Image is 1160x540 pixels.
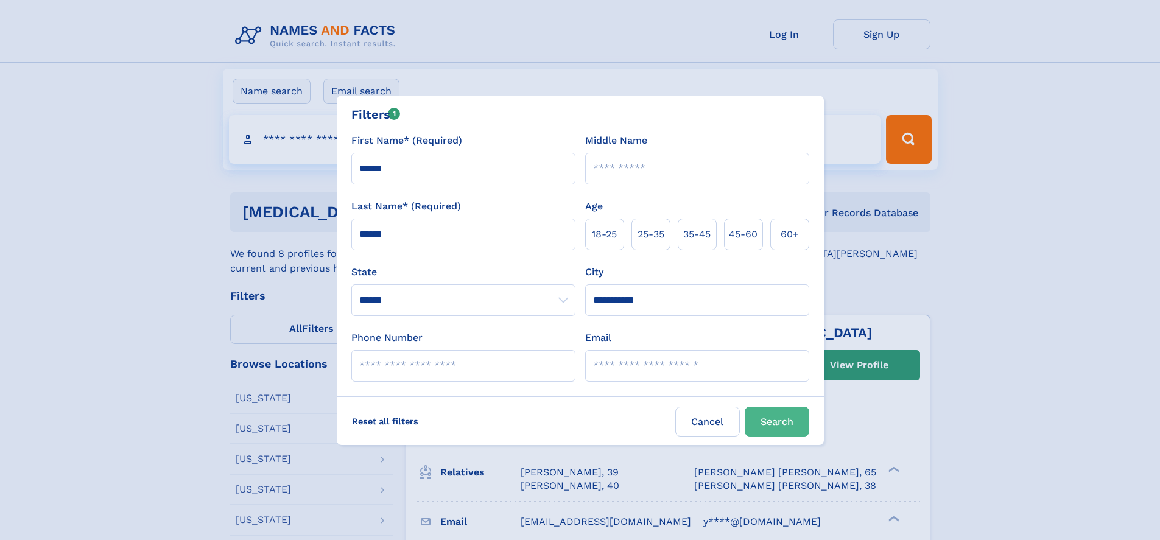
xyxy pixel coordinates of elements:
[638,227,664,242] span: 25‑35
[585,133,647,148] label: Middle Name
[351,199,461,214] label: Last Name* (Required)
[344,407,426,436] label: Reset all filters
[745,407,809,437] button: Search
[585,331,611,345] label: Email
[351,331,423,345] label: Phone Number
[351,265,575,279] label: State
[729,227,758,242] span: 45‑60
[675,407,740,437] label: Cancel
[592,227,617,242] span: 18‑25
[351,133,462,148] label: First Name* (Required)
[683,227,711,242] span: 35‑45
[351,105,401,124] div: Filters
[781,227,799,242] span: 60+
[585,199,603,214] label: Age
[585,265,603,279] label: City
